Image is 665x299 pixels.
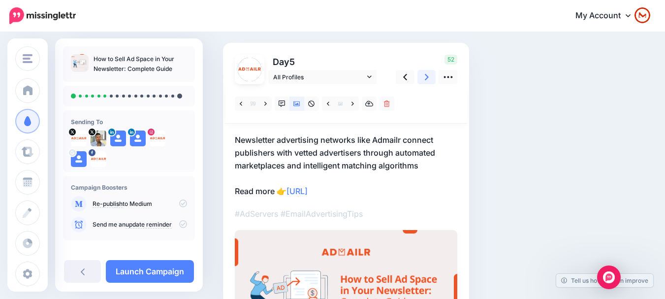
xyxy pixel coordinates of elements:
a: Re-publish [93,200,123,208]
img: 306269324_128070373308284_3359994576676320946_n-bsa146964.png [91,151,106,167]
img: menu.png [23,54,32,63]
p: How to Sell Ad Space in Your Newsletter: Complete Guide [94,54,187,74]
img: 443715595_3912504062340777_2290273208673023050_n-bsa146965.jpg [150,131,165,146]
p: Send me an [93,220,187,229]
h4: Sending To [71,118,187,126]
p: Newsletter advertising networks like Admailr connect publishers with vetted advertisers through a... [235,133,457,198]
img: Missinglettr [9,7,76,24]
a: My Account [566,4,650,28]
img: 443715595_3912504062340777_2290273208673023050_n-bsa146965.jpg [238,58,261,81]
img: user_default_image.png [110,131,126,146]
p: to Medium [93,199,187,208]
a: update reminder [126,221,172,229]
h4: Campaign Boosters [71,184,187,191]
p: #AdServers #EmailAdvertisingTips [235,207,457,220]
img: 5T2vCaaP-27537.jpg [91,131,106,146]
a: [URL] [286,186,308,196]
span: 52 [444,55,457,65]
img: user_default_image.png [71,151,87,167]
a: Tell us how we can improve [556,274,653,287]
span: 5 [289,57,295,67]
img: FffRtHk9-27594.jpg [71,131,87,146]
img: 3392fa95fb1fbae3cbc900837937d72c_thumb.jpg [71,54,89,72]
p: Day [268,55,378,69]
img: user_default_image.png [130,131,146,146]
div: Open Intercom Messenger [597,266,621,289]
span: All Profiles [273,72,365,82]
a: All Profiles [268,70,377,84]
